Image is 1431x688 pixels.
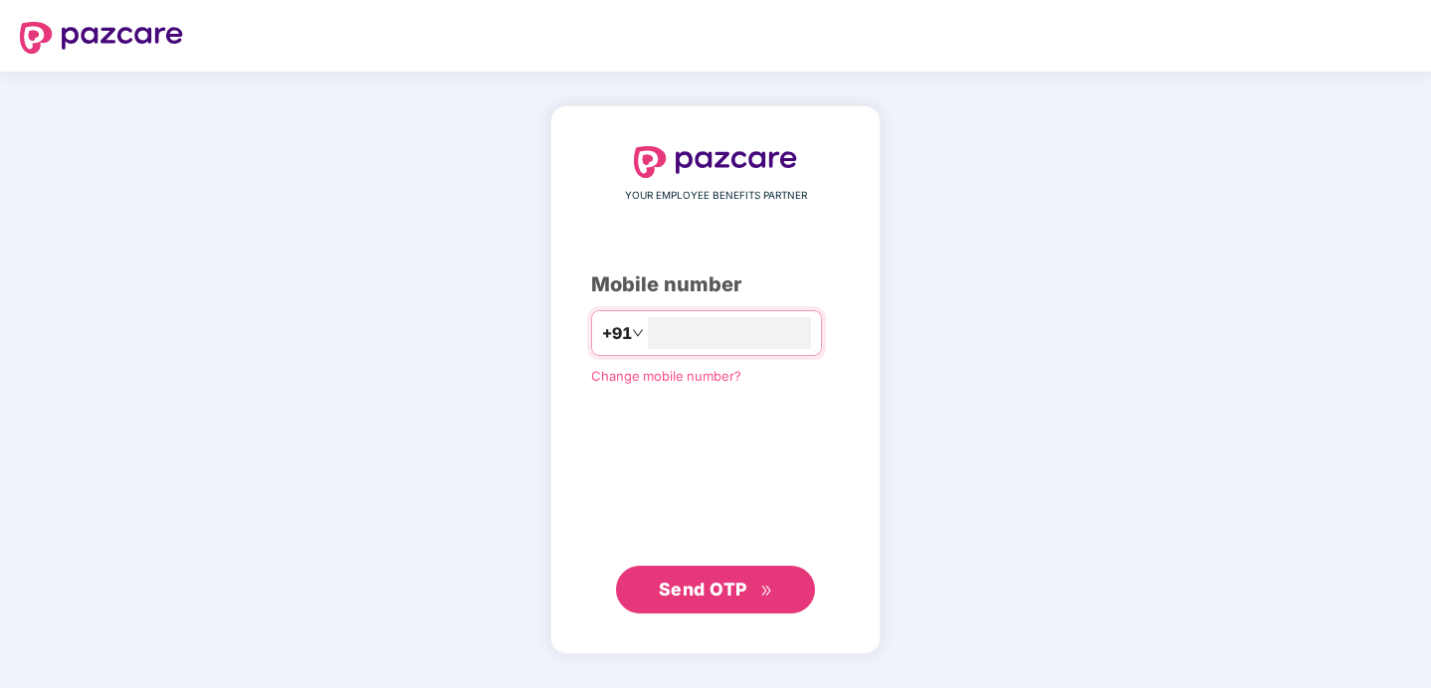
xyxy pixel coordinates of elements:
[632,327,644,339] span: down
[760,585,773,598] span: double-right
[591,368,741,384] a: Change mobile number?
[625,188,807,204] span: YOUR EMPLOYEE BENEFITS PARTNER
[20,22,183,54] img: logo
[634,146,797,178] img: logo
[591,269,840,300] div: Mobile number
[616,566,815,613] button: Send OTPdouble-right
[602,321,632,346] span: +91
[659,579,747,600] span: Send OTP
